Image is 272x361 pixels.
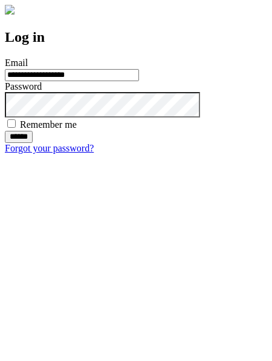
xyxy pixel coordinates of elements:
label: Password [5,81,42,91]
img: logo-4e3dc11c47720685a147b03b5a06dd966a58ff35d612b21f08c02c0306f2b779.png [5,5,15,15]
h2: Log in [5,29,267,45]
label: Remember me [20,119,77,130]
a: Forgot your password? [5,143,94,153]
label: Email [5,58,28,68]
